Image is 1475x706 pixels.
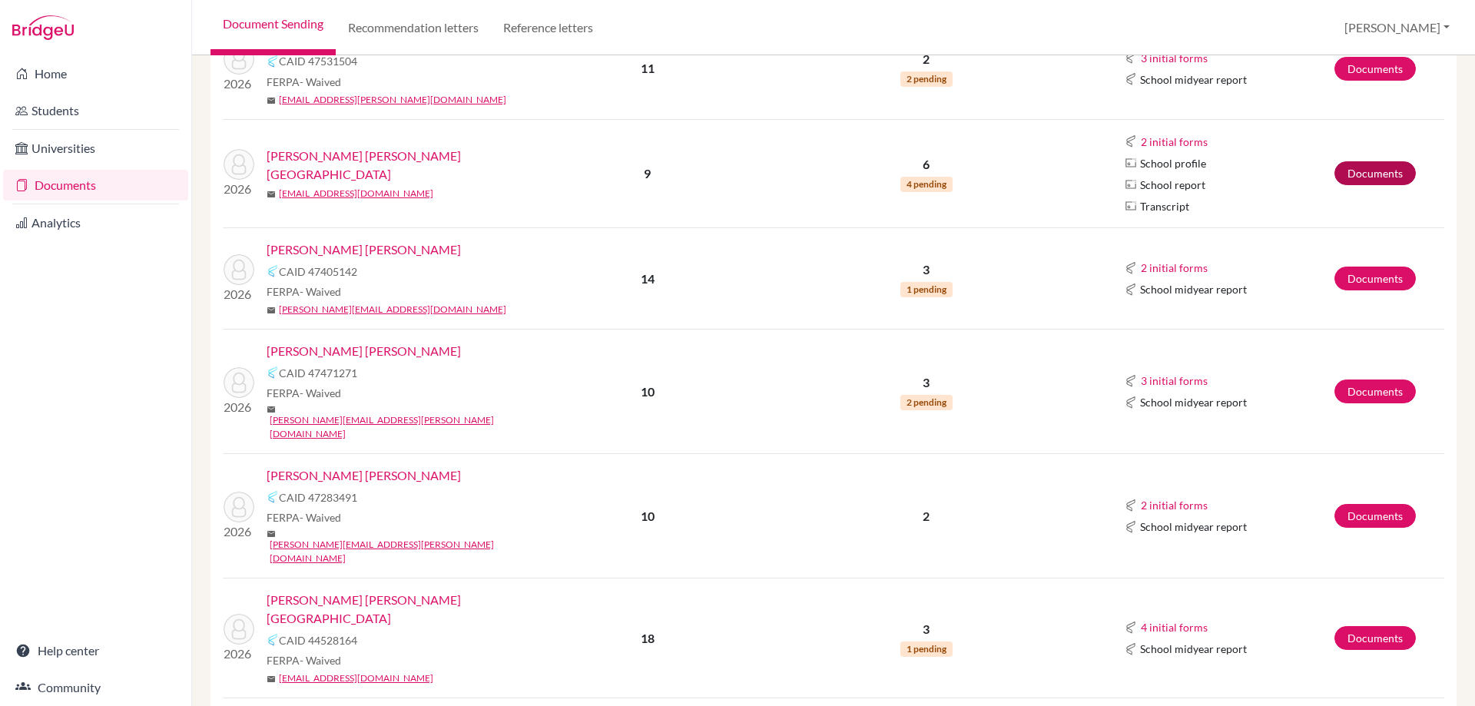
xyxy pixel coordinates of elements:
img: Common App logo [1125,396,1137,409]
a: Documents [1334,504,1416,528]
img: Common App logo [1125,51,1137,64]
a: Students [3,95,188,126]
a: [PERSON_NAME][EMAIL_ADDRESS][PERSON_NAME][DOMAIN_NAME] [270,538,541,565]
img: Common App logo [1125,621,1137,634]
span: CAID 47405142 [279,264,357,280]
img: Parchments logo [1125,200,1137,212]
span: School midyear report [1140,641,1247,657]
span: Transcript [1140,198,1189,214]
img: Common App logo [1125,135,1137,147]
span: mail [267,96,276,105]
img: Common App logo [1125,283,1137,296]
span: CAID 44528164 [279,632,357,648]
img: Common App logo [1125,499,1137,512]
span: mail [267,306,276,315]
img: Common App logo [1125,262,1137,274]
a: [EMAIL_ADDRESS][PERSON_NAME][DOMAIN_NAME] [279,93,506,107]
a: Home [3,58,188,89]
img: Common App logo [1125,375,1137,387]
p: 2026 [224,285,254,303]
span: - Waived [300,511,341,524]
p: 2 [766,50,1087,68]
span: mail [267,529,276,539]
img: Common App logo [267,366,279,379]
img: Common App logo [267,634,279,646]
a: Documents [1334,380,1416,403]
span: FERPA [267,385,341,401]
b: 10 [641,384,655,399]
p: 2026 [224,398,254,416]
a: [PERSON_NAME] [PERSON_NAME] [267,240,461,259]
button: [PERSON_NAME] [1337,13,1457,42]
a: [PERSON_NAME] [PERSON_NAME] [267,342,461,360]
img: Common App logo [1125,521,1137,533]
a: [EMAIL_ADDRESS][DOMAIN_NAME] [279,671,433,685]
a: Documents [1334,267,1416,290]
span: School profile [1140,155,1206,171]
a: Analytics [3,207,188,238]
p: 2026 [224,645,254,663]
span: FERPA [267,652,341,668]
span: School midyear report [1140,281,1247,297]
span: - Waived [300,386,341,399]
span: 2 pending [900,395,953,410]
img: Hasbún Safie, Jorge [224,492,254,522]
span: mail [267,405,276,414]
a: [PERSON_NAME][EMAIL_ADDRESS][DOMAIN_NAME] [279,303,506,317]
span: School midyear report [1140,394,1247,410]
p: 2 [766,507,1087,525]
img: González Montes, Ariana [224,254,254,285]
a: Community [3,672,188,703]
button: 4 initial forms [1140,618,1208,636]
img: Common App logo [1125,643,1137,655]
span: CAID 47283491 [279,489,357,505]
span: 1 pending [900,641,953,657]
span: School midyear report [1140,519,1247,535]
span: CAID 47531504 [279,53,357,69]
a: [PERSON_NAME] [PERSON_NAME] [267,466,461,485]
img: Parchments logo [1125,157,1137,169]
span: 4 pending [900,177,953,192]
p: 2026 [224,180,254,198]
span: mail [267,675,276,684]
p: 2026 [224,522,254,541]
span: 1 pending [900,282,953,297]
a: Documents [1334,626,1416,650]
span: - Waived [300,285,341,298]
button: 2 initial forms [1140,259,1208,277]
button: 2 initial forms [1140,496,1208,514]
span: School report [1140,177,1205,193]
img: Common App logo [267,491,279,503]
button: 3 initial forms [1140,49,1208,67]
p: 3 [766,620,1087,638]
span: 2 pending [900,71,953,87]
span: FERPA [267,283,341,300]
img: Díaz Salazar, Sofia [224,149,254,180]
b: 9 [644,166,651,181]
img: Bridge-U [12,15,74,40]
a: [PERSON_NAME][EMAIL_ADDRESS][PERSON_NAME][DOMAIN_NAME] [270,413,541,441]
img: Gutiérrez Cicchelli, Valentina [224,367,254,398]
span: School midyear report [1140,71,1247,88]
b: 11 [641,61,655,75]
p: 2026 [224,75,254,93]
span: mail [267,190,276,199]
a: Help center [3,635,188,666]
button: 3 initial forms [1140,372,1208,389]
span: - Waived [300,654,341,667]
img: Common App logo [1125,73,1137,85]
a: [EMAIL_ADDRESS][DOMAIN_NAME] [279,187,433,201]
span: FERPA [267,74,341,90]
img: Common App logo [267,265,279,277]
img: Parchments logo [1125,178,1137,191]
p: 3 [766,260,1087,279]
img: Claramount, Fiorella Esther [224,44,254,75]
b: 14 [641,271,655,286]
button: 2 initial forms [1140,133,1208,151]
a: Documents [3,170,188,201]
span: - Waived [300,75,341,88]
span: FERPA [267,509,341,525]
img: Interiano Goodall, Sofia [224,614,254,645]
a: [PERSON_NAME] [PERSON_NAME][GEOGRAPHIC_DATA] [267,147,541,184]
b: 10 [641,509,655,523]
